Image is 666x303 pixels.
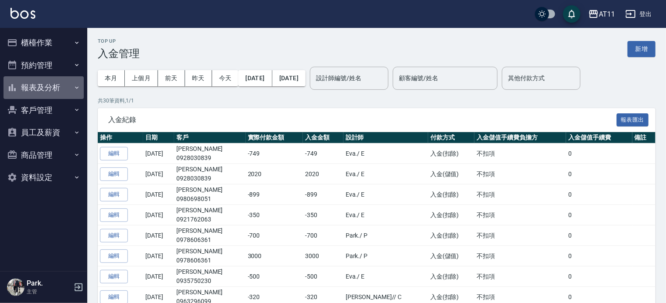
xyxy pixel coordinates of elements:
[174,184,245,205] td: [PERSON_NAME]
[343,266,428,287] td: Eva. / E
[566,164,632,184] td: 0
[246,205,303,225] td: -350
[108,116,617,124] span: 入金紀錄
[566,266,632,287] td: 0
[474,225,566,246] td: 不扣項
[474,143,566,164] td: 不扣項
[474,132,566,143] th: 入金儲值手續費負擔方
[100,249,128,263] button: 編輯
[428,225,474,246] td: 入金(扣除)
[343,246,428,266] td: Park. / P
[176,153,243,163] p: 0928030839
[3,121,84,144] button: 員工及薪資
[27,288,71,296] p: 主管
[3,166,84,189] button: 資料設定
[176,174,243,183] p: 0928030839
[3,99,84,122] button: 客戶管理
[174,225,245,246] td: [PERSON_NAME]
[563,5,580,23] button: save
[428,205,474,225] td: 入金(扣除)
[100,270,128,283] button: 編輯
[428,143,474,164] td: 入金(扣除)
[474,246,566,266] td: 不扣項
[174,246,245,266] td: [PERSON_NAME]
[98,48,140,60] h3: 入金管理
[143,225,174,246] td: [DATE]
[343,132,428,143] th: 設計師
[428,246,474,266] td: 入金(儲值)
[303,143,343,164] td: -749
[3,144,84,167] button: 商品管理
[474,266,566,287] td: 不扣項
[185,70,212,86] button: 昨天
[212,70,239,86] button: 今天
[246,184,303,205] td: -899
[10,8,35,19] img: Logo
[27,279,71,288] h5: Park.
[143,132,174,143] th: 日期
[566,143,632,164] td: 0
[303,132,343,143] th: 入金金額
[272,70,306,86] button: [DATE]
[3,54,84,77] button: 預約管理
[176,194,243,204] p: 0980698051
[246,143,303,164] td: -749
[3,76,84,99] button: 報表及分析
[246,164,303,184] td: 2020
[428,164,474,184] td: 入金(儲值)
[143,205,174,225] td: [DATE]
[343,225,428,246] td: Park. / P
[98,97,656,105] p: 共 30 筆資料, 1 / 1
[98,38,140,44] h2: Top Up
[238,70,272,86] button: [DATE]
[566,184,632,205] td: 0
[428,132,474,143] th: 付款方式
[246,225,303,246] td: -700
[7,279,24,296] img: Person
[303,225,343,246] td: -700
[176,215,243,224] p: 0921762063
[98,70,125,86] button: 本月
[585,5,618,23] button: AT11
[100,229,128,242] button: 編輯
[174,143,245,164] td: [PERSON_NAME]
[343,184,428,205] td: Eva. / E
[599,9,615,20] div: AT11
[246,266,303,287] td: -500
[176,235,243,245] p: 0978606361
[143,246,174,266] td: [DATE]
[617,113,649,127] button: 報表匯出
[143,184,174,205] td: [DATE]
[174,205,245,225] td: [PERSON_NAME]
[474,205,566,225] td: 不扣項
[343,164,428,184] td: Eva. / E
[428,184,474,205] td: 入金(扣除)
[566,132,632,143] th: 入金儲值手續費
[100,167,128,181] button: 編輯
[303,266,343,287] td: -500
[474,184,566,205] td: 不扣項
[143,164,174,184] td: [DATE]
[143,266,174,287] td: [DATE]
[303,205,343,225] td: -350
[428,266,474,287] td: 入金(扣除)
[622,6,656,22] button: 登出
[158,70,185,86] button: 前天
[343,205,428,225] td: Eva. / E
[174,266,245,287] td: [PERSON_NAME]
[303,184,343,205] td: -899
[143,143,174,164] td: [DATE]
[176,256,243,265] p: 0978606361
[343,143,428,164] td: Eva. / E
[617,115,649,123] a: 報表匯出
[632,132,656,143] th: 備註
[100,188,128,201] button: 編輯
[174,164,245,184] td: [PERSON_NAME]
[303,164,343,184] td: 2020
[628,44,656,53] a: 新增
[174,132,245,143] th: 客戶
[628,41,656,57] button: 新增
[246,246,303,266] td: 3000
[100,208,128,222] button: 編輯
[566,246,632,266] td: 0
